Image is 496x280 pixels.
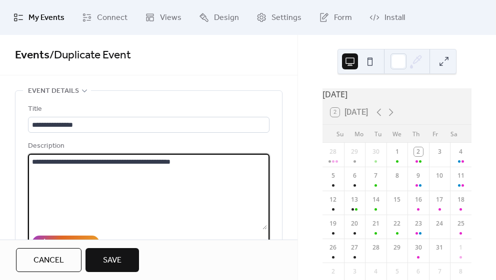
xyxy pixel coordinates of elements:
span: Settings [271,12,301,24]
a: Views [137,4,189,31]
a: Design [191,4,246,31]
div: Th [406,125,425,143]
span: / Duplicate Event [49,44,131,66]
div: 6 [350,171,359,180]
div: Tu [368,125,387,143]
div: 13 [350,195,359,204]
div: 7 [435,267,444,276]
div: Fr [425,125,444,143]
a: Connect [74,4,135,31]
div: Mo [349,125,368,143]
div: Sa [444,125,463,143]
div: 26 [328,243,337,252]
div: 12 [328,195,337,204]
div: 20 [350,219,359,228]
div: 8 [456,267,465,276]
div: 23 [414,219,423,228]
span: Connect [97,12,127,24]
div: 2 [414,147,423,156]
span: Save [103,255,121,267]
span: Cancel [33,255,64,267]
div: 3 [435,147,444,156]
div: 4 [371,267,380,276]
div: 17 [435,195,444,204]
a: Events [15,44,49,66]
a: Settings [249,4,309,31]
div: Su [330,125,349,143]
div: 10 [435,171,444,180]
div: 5 [392,267,401,276]
button: Save [85,248,139,272]
div: 1 [392,147,401,156]
div: 28 [371,243,380,252]
div: 16 [414,195,423,204]
span: Design [214,12,239,24]
div: 1 [456,243,465,252]
div: 30 [414,243,423,252]
div: [DATE] [322,88,471,100]
span: Install [384,12,405,24]
span: Form [334,12,352,24]
div: 4 [456,147,465,156]
div: 8 [392,171,401,180]
div: AI Assistant [50,238,92,250]
button: Cancel [16,248,81,272]
a: Install [362,4,412,31]
div: 22 [392,219,401,228]
div: 19 [328,219,337,228]
div: 27 [350,243,359,252]
div: 6 [414,267,423,276]
div: 2 [328,267,337,276]
div: 18 [456,195,465,204]
div: Description [28,140,267,152]
span: Event details [28,85,79,97]
div: 30 [371,147,380,156]
div: 28 [328,147,337,156]
div: 29 [392,243,401,252]
div: 24 [435,219,444,228]
div: 5 [328,171,337,180]
a: Form [311,4,359,31]
div: Title [28,103,267,115]
div: 9 [414,171,423,180]
a: My Events [6,4,72,31]
div: 7 [371,171,380,180]
span: Views [160,12,181,24]
div: 31 [435,243,444,252]
div: 21 [371,219,380,228]
div: 15 [392,195,401,204]
div: 25 [456,219,465,228]
div: 14 [371,195,380,204]
div: 29 [350,147,359,156]
div: 11 [456,171,465,180]
div: 3 [350,267,359,276]
button: AI Assistant [32,236,99,251]
div: We [387,125,406,143]
span: My Events [28,12,64,24]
